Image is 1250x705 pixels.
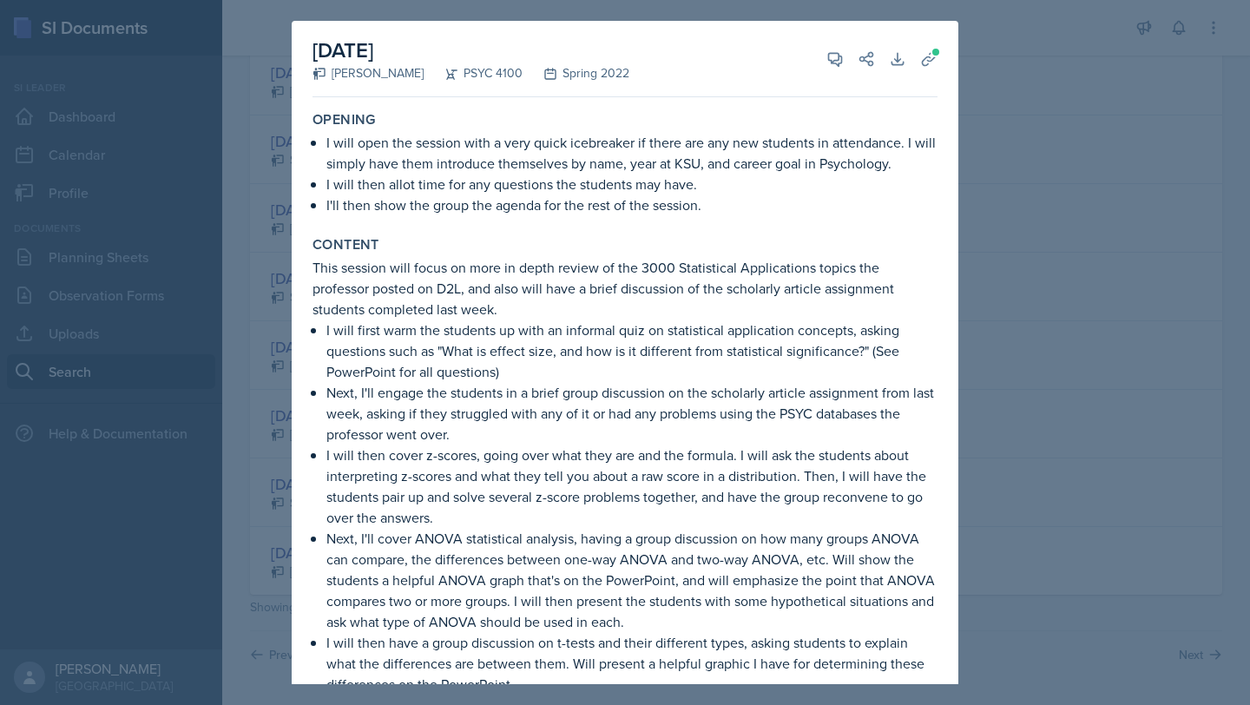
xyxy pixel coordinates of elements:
p: Next, I'll cover ANOVA statistical analysis, having a group discussion on how many groups ANOVA c... [326,528,937,632]
p: I will then cover z-scores, going over what they are and the formula. I will ask the students abo... [326,445,937,528]
div: [PERSON_NAME] [312,64,424,82]
p: I will open the session with a very quick icebreaker if there are any new students in attendance.... [326,132,937,174]
p: Next, I'll engage the students in a brief group discussion on the scholarly article assignment fr... [326,382,937,445]
p: This session will focus on more in depth review of the 3000 Statistical Applications topics the p... [312,257,937,320]
div: Spring 2022 [523,64,629,82]
p: I'll then show the group the agenda for the rest of the session. [326,194,937,215]
p: I will first warm the students up with an informal quiz on statistical application concepts, aski... [326,320,937,382]
div: PSYC 4100 [424,64,523,82]
p: I will then allot time for any questions the students may have. [326,174,937,194]
h2: [DATE] [312,35,629,66]
p: I will then have a group discussion on t-tests and their different types, asking students to expl... [326,632,937,695]
label: Opening [312,111,376,128]
label: Content [312,236,379,254]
